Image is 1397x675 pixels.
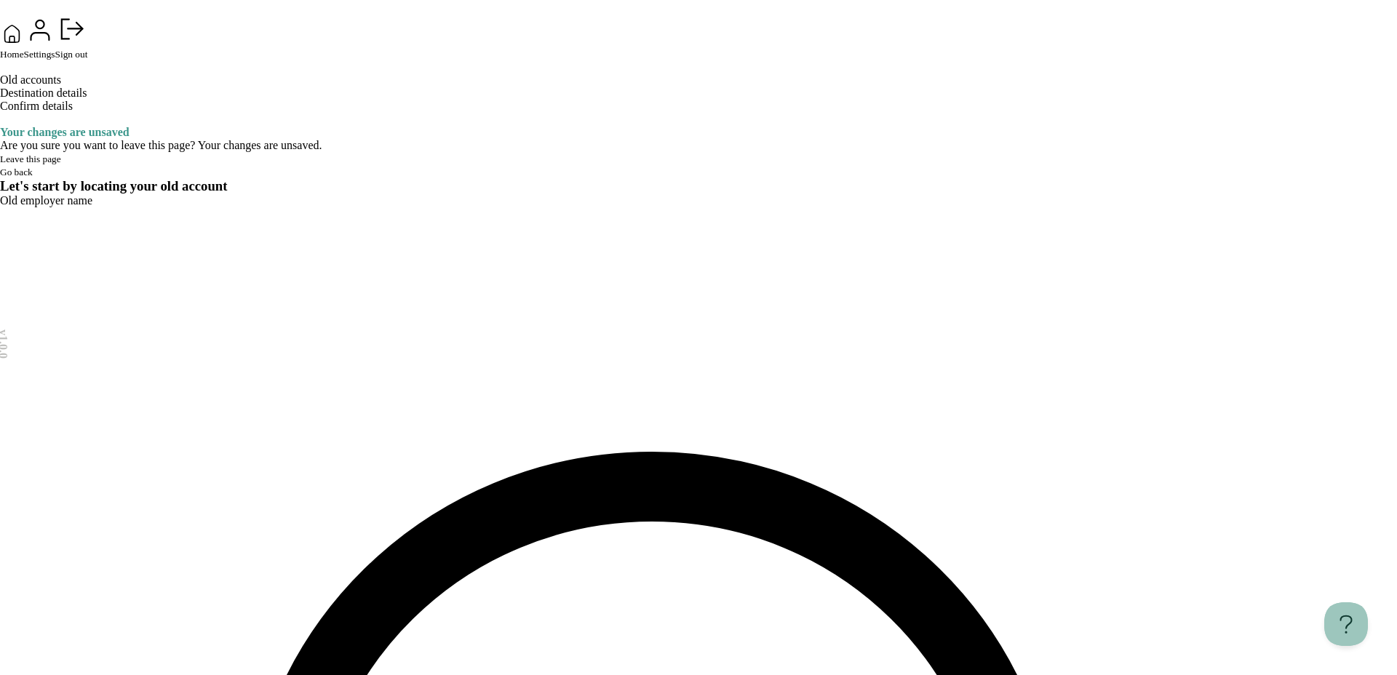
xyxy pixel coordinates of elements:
[55,49,88,60] span: Sign out
[24,15,55,60] button: Settings
[24,49,55,60] span: Settings
[55,13,88,60] button: Sign out
[1324,602,1368,646] iframe: Help Scout Beacon - Open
